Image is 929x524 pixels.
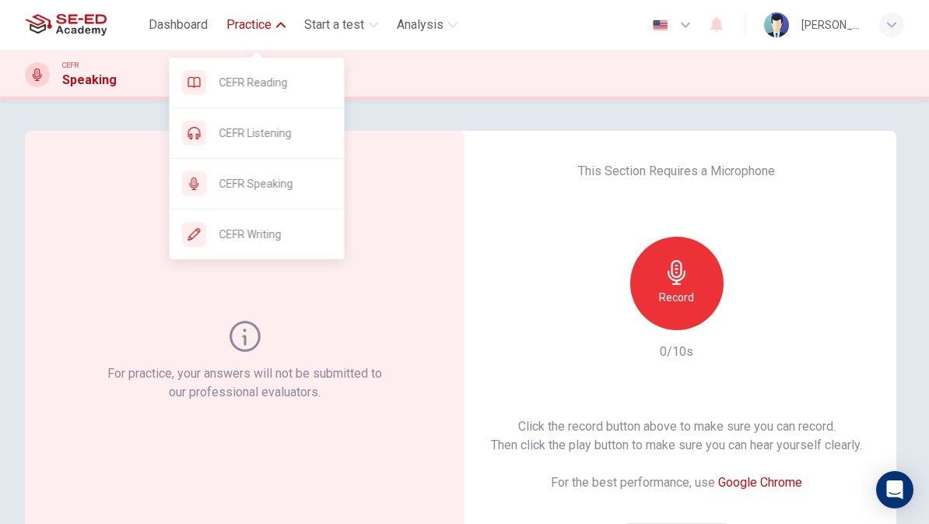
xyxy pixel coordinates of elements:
div: CEFR Writing [170,209,345,259]
span: Dashboard [149,16,208,34]
span: CEFR Writing [219,225,332,244]
h1: Speaking [62,71,117,90]
img: SE-ED Academy logo [25,9,107,40]
button: Analysis [391,11,464,39]
button: Practice [220,11,292,39]
img: Profile picture [764,12,789,37]
div: CEFR Reading [170,58,345,107]
span: CEFR Speaking [219,174,332,193]
div: [PERSON_NAME] [801,16,861,34]
h6: 0/10s [660,343,693,361]
button: Dashboard [142,11,214,39]
span: Analysis [397,16,443,34]
span: Start a test [304,16,364,34]
div: CEFR Speaking [170,159,345,209]
img: en [650,19,670,31]
a: SE-ED Academy logo [25,9,142,40]
h6: For practice, your answers will not be submitted to our professional evaluators. [104,364,385,402]
h6: Record [659,288,694,307]
div: CEFR Listening [170,108,345,158]
a: Google Chrome [718,475,802,490]
button: Start a test [298,11,384,39]
div: Open Intercom Messenger [876,471,913,508]
span: CEFR Reading [219,73,332,92]
span: CEFR [62,60,79,71]
span: Practice [226,16,272,34]
h6: For the best performance, use [551,473,802,492]
h6: This Section Requires a Microphone [578,162,775,181]
span: CEFR Listening [219,124,332,142]
h6: Click the record button above to make sure you can record. Then click the play button to make sur... [491,417,862,455]
button: Record [630,237,724,330]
